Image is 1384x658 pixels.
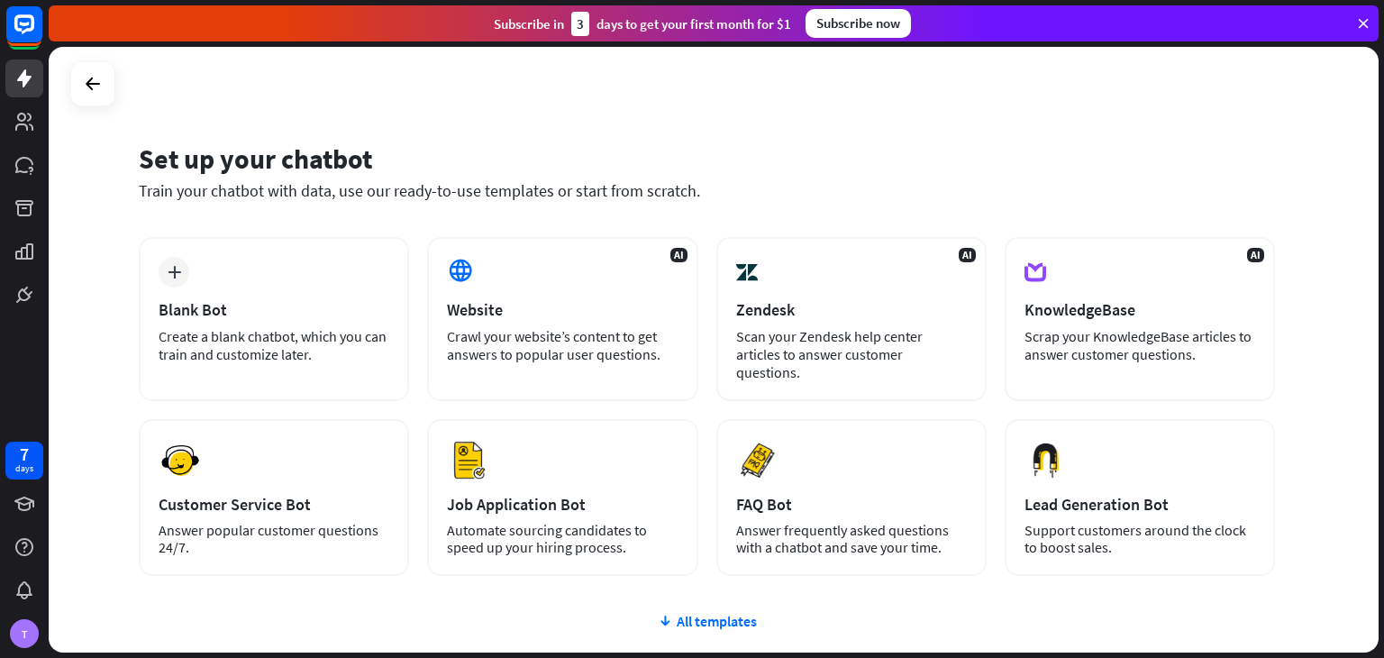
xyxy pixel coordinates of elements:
[5,442,43,480] a: 7 days
[20,446,29,462] div: 7
[806,9,911,38] div: Subscribe now
[571,12,589,36] div: 3
[15,462,33,475] div: days
[494,12,791,36] div: Subscribe in days to get your first month for $1
[10,619,39,648] div: T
